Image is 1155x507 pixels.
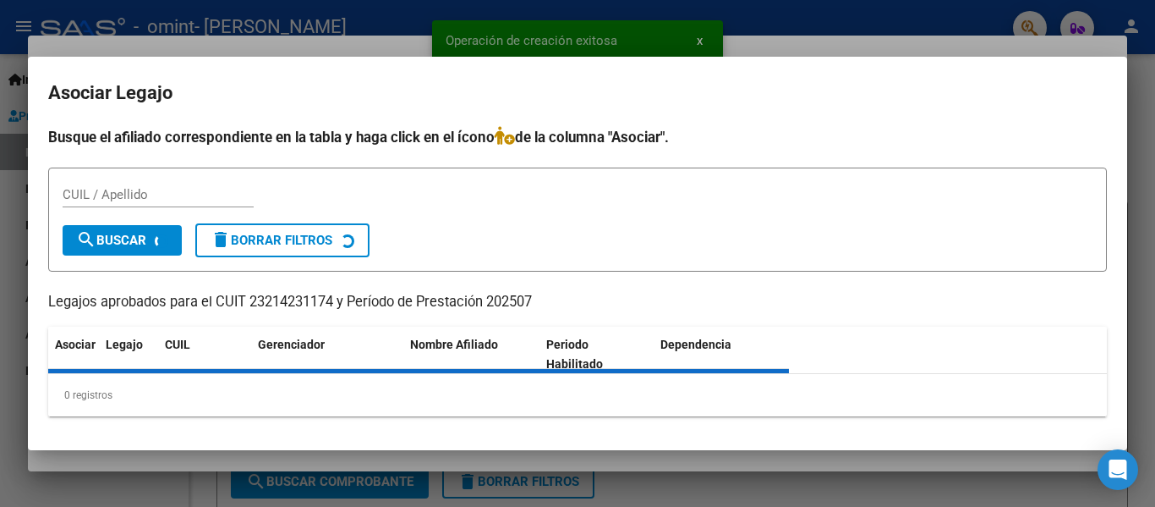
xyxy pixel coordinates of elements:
span: Borrar Filtros [211,233,332,248]
span: Legajo [106,338,143,351]
p: Legajos aprobados para el CUIT 23214231174 y Período de Prestación 202507 [48,292,1107,313]
datatable-header-cell: Gerenciador [251,327,403,383]
datatable-header-cell: Dependencia [654,327,790,383]
h4: Busque el afiliado correspondiente en la tabla y haga click en el ícono de la columna "Asociar". [48,126,1107,148]
datatable-header-cell: Legajo [99,327,158,383]
span: CUIL [165,338,190,351]
span: Periodo Habilitado [546,338,603,371]
div: 0 registros [48,374,1107,416]
datatable-header-cell: CUIL [158,327,251,383]
datatable-header-cell: Periodo Habilitado [539,327,654,383]
span: Asociar [55,338,96,351]
mat-icon: delete [211,229,231,250]
span: Nombre Afiliado [410,338,498,351]
datatable-header-cell: Asociar [48,327,99,383]
button: Borrar Filtros [195,223,369,257]
datatable-header-cell: Nombre Afiliado [403,327,539,383]
h2: Asociar Legajo [48,77,1107,109]
span: Gerenciador [258,338,325,351]
div: Open Intercom Messenger [1098,449,1138,490]
span: Buscar [76,233,146,248]
button: Buscar [63,225,182,256]
mat-icon: search [76,229,96,250]
span: Dependencia [660,338,731,351]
